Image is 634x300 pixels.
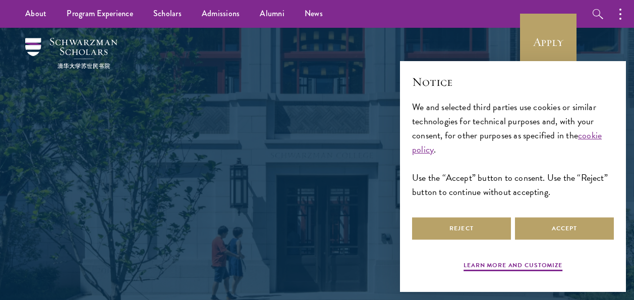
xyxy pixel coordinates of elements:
[515,217,614,240] button: Accept
[412,73,614,90] h2: Notice
[25,38,118,69] img: Schwarzman Scholars
[464,261,562,273] button: Learn more and customize
[412,128,602,156] a: cookie policy
[412,100,614,199] div: We and selected third parties use cookies or similar technologies for technical purposes and, wit...
[520,14,577,70] a: Apply
[412,217,511,240] button: Reject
